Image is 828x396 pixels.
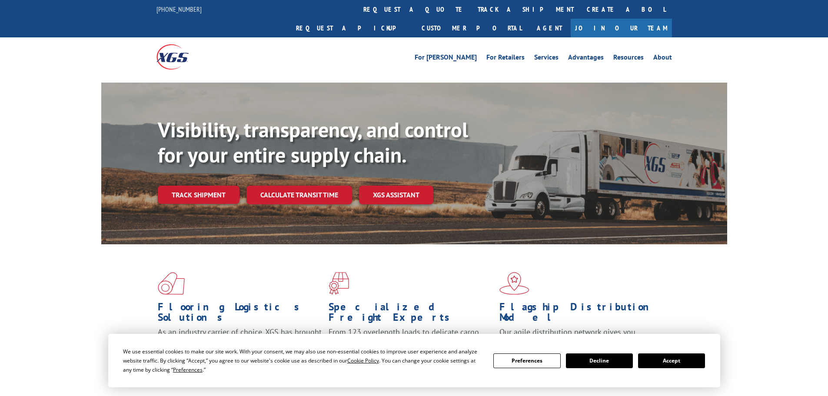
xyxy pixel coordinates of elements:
[329,272,349,295] img: xgs-icon-focused-on-flooring-red
[246,186,352,204] a: Calculate transit time
[158,327,322,358] span: As an industry carrier of choice, XGS has brought innovation and dedication to flooring logistics...
[158,272,185,295] img: xgs-icon-total-supply-chain-intelligence-red
[158,186,239,204] a: Track shipment
[158,116,468,168] b: Visibility, transparency, and control for your entire supply chain.
[158,302,322,327] h1: Flooring Logistics Solutions
[568,54,604,63] a: Advantages
[156,5,202,13] a: [PHONE_NUMBER]
[613,54,644,63] a: Resources
[347,357,379,364] span: Cookie Policy
[653,54,672,63] a: About
[289,19,415,37] a: Request a pickup
[528,19,571,37] a: Agent
[108,334,720,387] div: Cookie Consent Prompt
[571,19,672,37] a: Join Our Team
[486,54,525,63] a: For Retailers
[329,302,493,327] h1: Specialized Freight Experts
[499,272,529,295] img: xgs-icon-flagship-distribution-model-red
[534,54,559,63] a: Services
[359,186,433,204] a: XGS ASSISTANT
[415,54,477,63] a: For [PERSON_NAME]
[499,327,659,347] span: Our agile distribution network gives you nationwide inventory management on demand.
[329,327,493,366] p: From 123 overlength loads to delicate cargo, our experienced staff knows the best way to move you...
[493,353,560,368] button: Preferences
[173,366,203,373] span: Preferences
[415,19,528,37] a: Customer Portal
[566,353,633,368] button: Decline
[638,353,705,368] button: Accept
[123,347,483,374] div: We use essential cookies to make our site work. With your consent, we may also use non-essential ...
[499,302,664,327] h1: Flagship Distribution Model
